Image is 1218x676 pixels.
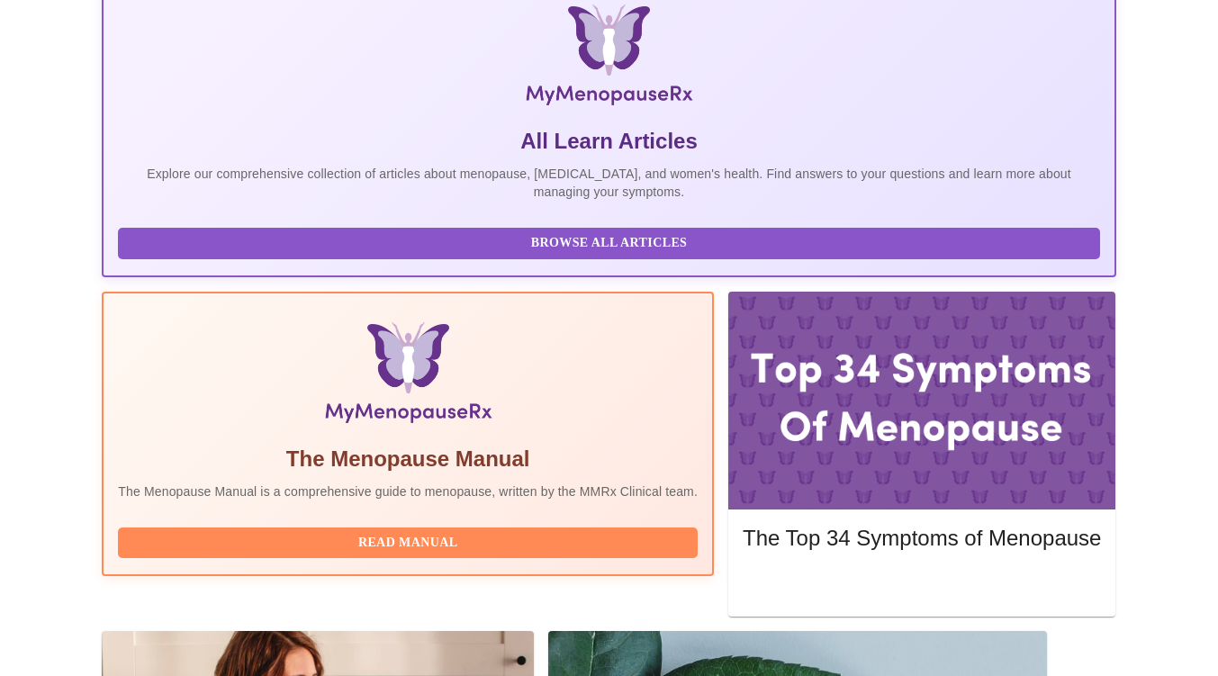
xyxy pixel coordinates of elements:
a: Read More [743,575,1105,590]
img: Menopause Manual [210,322,605,430]
h5: The Menopause Manual [118,445,698,473]
button: Browse All Articles [118,228,1099,259]
button: Read Manual [118,527,698,559]
a: Read Manual [118,534,702,549]
img: MyMenopauseRx Logo [270,5,947,113]
p: The Menopause Manual is a comprehensive guide to menopause, written by the MMRx Clinical team. [118,482,698,500]
p: Explore our comprehensive collection of articles about menopause, [MEDICAL_DATA], and women's hea... [118,165,1099,201]
button: Read More [743,569,1101,600]
span: Browse All Articles [136,232,1081,255]
span: Read Manual [136,532,680,554]
h5: The Top 34 Symptoms of Menopause [743,524,1101,553]
a: Browse All Articles [118,234,1104,249]
h5: All Learn Articles [118,127,1099,156]
span: Read More [761,573,1083,596]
